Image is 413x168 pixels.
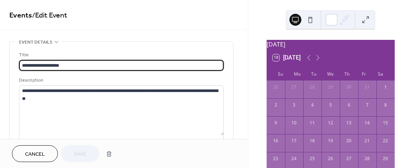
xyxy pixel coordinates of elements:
[19,76,222,84] div: Description
[9,8,32,23] a: Events
[309,120,316,126] div: 11
[291,120,297,126] div: 10
[322,67,339,80] div: We
[19,51,222,59] div: Title
[327,137,334,144] div: 19
[327,120,334,126] div: 12
[364,102,370,108] div: 7
[382,84,389,91] div: 1
[12,145,58,162] button: Cancel
[309,155,316,162] div: 25
[270,53,303,63] button: 18[DATE]
[364,137,370,144] div: 21
[364,120,370,126] div: 14
[272,102,279,108] div: 2
[364,84,370,91] div: 31
[345,84,352,91] div: 30
[327,84,334,91] div: 29
[309,84,316,91] div: 28
[345,155,352,162] div: 27
[309,137,316,144] div: 18
[382,102,389,108] div: 8
[345,137,352,144] div: 20
[32,8,67,23] span: / Edit Event
[291,102,297,108] div: 3
[267,40,395,49] div: [DATE]
[272,84,279,91] div: 26
[272,155,279,162] div: 23
[345,120,352,126] div: 13
[289,67,305,80] div: Mo
[291,155,297,162] div: 24
[273,67,289,80] div: Su
[327,155,334,162] div: 26
[382,155,389,162] div: 29
[291,84,297,91] div: 27
[364,155,370,162] div: 28
[306,67,322,80] div: Tu
[291,137,297,144] div: 17
[327,102,334,108] div: 5
[345,102,352,108] div: 6
[25,150,45,158] span: Cancel
[309,102,316,108] div: 4
[382,137,389,144] div: 22
[339,67,355,80] div: Th
[355,67,372,80] div: Fr
[382,120,389,126] div: 15
[372,67,389,80] div: Sa
[19,38,52,46] span: Event details
[272,120,279,126] div: 9
[272,137,279,144] div: 16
